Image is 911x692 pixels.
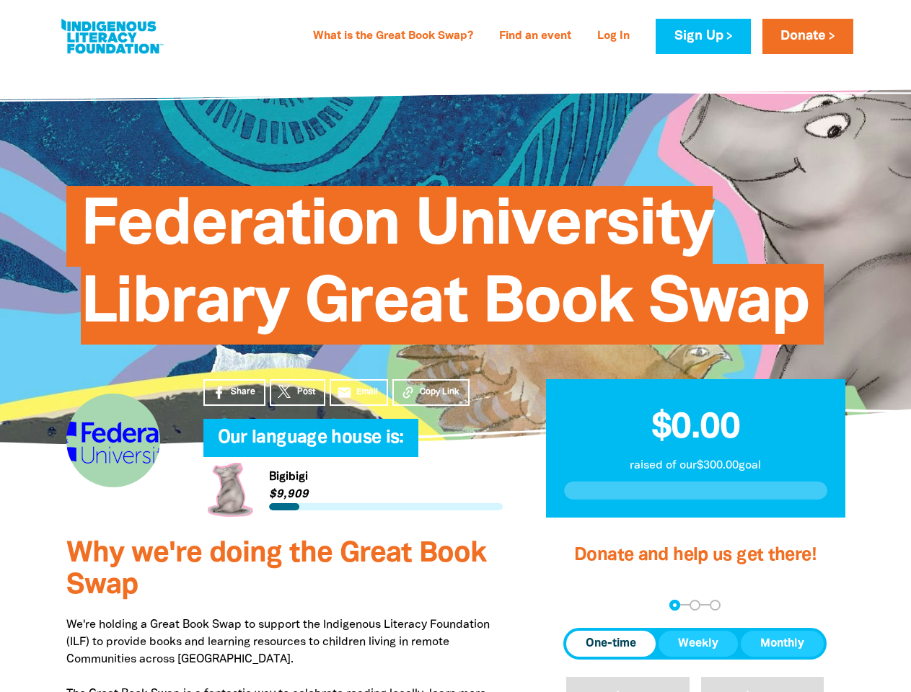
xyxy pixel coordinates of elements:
[420,386,459,399] span: Copy Link
[651,412,740,445] span: $0.00
[669,600,680,611] button: Navigate to step 1 of 3 to enter your donation amount
[203,379,265,406] a: Share
[330,379,389,406] a: emailEmail
[589,25,638,48] a: Log In
[656,19,750,54] a: Sign Up
[490,25,580,48] a: Find an event
[297,386,315,399] span: Post
[762,19,853,54] a: Donate
[760,635,804,652] span: Monthly
[710,600,721,611] button: Navigate to step 3 of 3 to enter your payment details
[586,635,636,652] span: One-time
[81,197,809,345] span: Federation University Library Great Book Swap
[218,430,404,457] span: Our language house is:
[203,443,503,451] h6: My Team
[690,600,700,611] button: Navigate to step 2 of 3 to enter your details
[270,379,325,406] a: Post
[337,385,352,400] i: email
[304,25,482,48] a: What is the Great Book Swap?
[741,631,824,657] button: Monthly
[564,457,827,474] p: raised of our $300.00 goal
[66,541,486,599] span: Why we're doing the Great Book Swap
[574,547,817,564] span: Donate and help us get there!
[659,631,738,657] button: Weekly
[678,635,718,652] span: Weekly
[563,628,827,660] div: Donation frequency
[356,386,378,399] span: Email
[231,386,255,399] span: Share
[566,631,656,657] button: One-time
[392,379,470,406] button: Copy Link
